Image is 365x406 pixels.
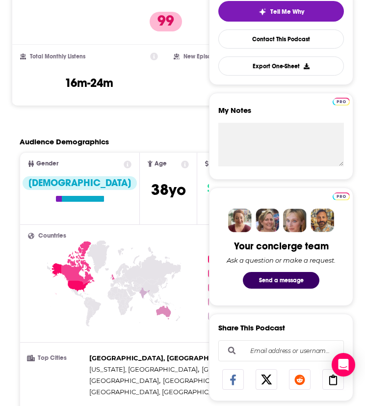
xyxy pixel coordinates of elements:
[218,340,344,361] div: Search followers
[218,323,285,332] h3: Share This Podcast
[89,377,159,384] span: [GEOGRAPHIC_DATA]
[332,353,355,377] div: Open Intercom Messenger
[333,192,350,200] img: Podchaser Pro
[28,355,85,361] h3: Top Cities
[36,161,58,167] span: Gender
[243,272,319,289] button: Send a message
[256,369,277,390] a: Share on X/Twitter
[23,176,137,190] div: [DEMOGRAPHIC_DATA]
[208,284,216,292] span: 3
[155,161,167,167] span: Age
[218,1,344,22] button: tell me why sparkleTell Me Why
[283,209,307,232] img: Jules Profile
[89,352,242,364] span: ,
[222,369,244,390] a: Share on Facebook
[218,29,344,49] a: Contact This Podcast
[208,298,216,306] span: 4
[218,106,344,123] label: My Notes
[227,256,336,264] div: Ask a question or make a request.
[150,12,182,31] p: 99
[259,8,266,16] img: tell me why sparkle
[256,209,279,232] img: Barbara Profile
[218,56,344,76] button: Export One-Sheet
[228,209,252,232] img: Sydney Profile
[289,369,311,390] a: Share on Reddit
[311,209,334,232] img: Jon Profile
[20,137,109,146] h2: Audience Demographics
[227,340,336,361] input: Email address or username...
[89,388,232,396] span: [GEOGRAPHIC_DATA], [GEOGRAPHIC_DATA]
[89,365,198,373] span: [US_STATE], [GEOGRAPHIC_DATA]
[38,233,66,239] span: Countries
[163,375,234,386] span: ,
[207,180,214,196] span: $
[333,98,350,106] img: Podchaser Pro
[208,270,216,277] span: 2
[65,76,113,90] h3: 16m-24m
[208,255,216,263] span: 1
[89,354,241,362] span: [GEOGRAPHIC_DATA], [GEOGRAPHIC_DATA]
[30,53,85,60] h2: Total Monthly Listens
[333,191,350,200] a: Pro website
[322,369,344,390] a: Copy Link
[202,364,273,375] span: ,
[270,8,304,16] span: Tell Me Why
[89,364,199,375] span: ,
[183,53,237,60] h2: New Episode Listens
[202,365,271,373] span: [GEOGRAPHIC_DATA]
[89,375,160,386] span: ,
[163,377,233,384] span: [GEOGRAPHIC_DATA]
[333,96,350,106] a: Pro website
[151,180,186,199] span: 38 yo
[234,240,329,252] div: Your concierge team
[208,312,216,320] span: 5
